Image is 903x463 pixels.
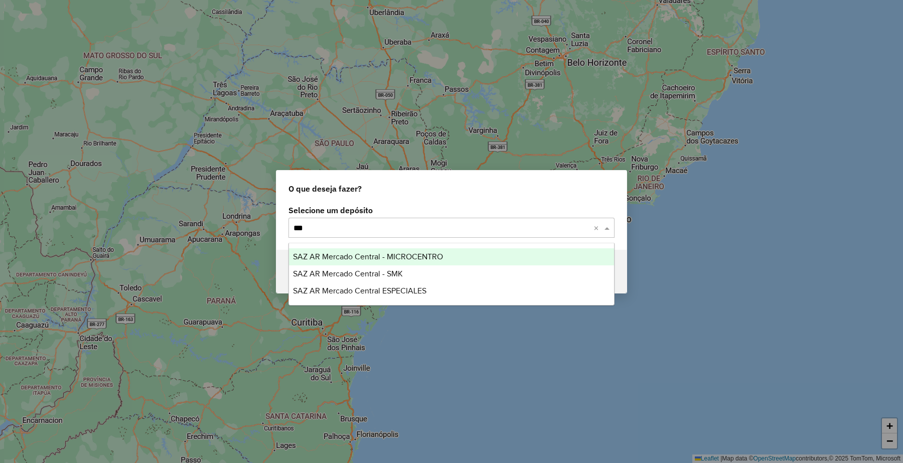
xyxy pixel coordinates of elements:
span: SAZ AR Mercado Central - SMK [293,269,403,278]
span: SAZ AR Mercado Central - MICROCENTRO [293,252,443,261]
span: SAZ AR Mercado Central ESPECIALES [293,286,426,295]
ng-dropdown-panel: Options list [288,243,615,305]
span: Clear all [593,222,602,234]
label: Selecione um depósito [288,204,615,216]
span: O que deseja fazer? [288,183,362,195]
